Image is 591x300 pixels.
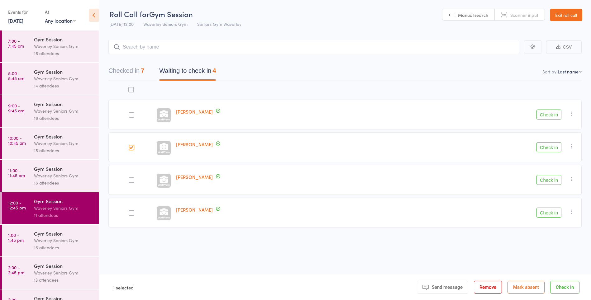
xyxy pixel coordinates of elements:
div: 11 attendees [34,212,93,219]
div: Waverley Seniors Gym [34,237,93,244]
a: 8:00 -8:45 amGym SessionWaverley Seniors Gym14 attendees [2,63,99,95]
div: Gym Session [34,165,93,172]
button: Remove [474,281,502,294]
a: 2:00 -2:45 pmGym SessionWaverley Seniors Gym13 attendees [2,257,99,289]
time: 7:00 - 7:45 am [8,38,24,48]
a: [PERSON_NAME] [176,141,213,148]
time: 8:00 - 8:45 am [8,71,24,81]
div: Waverley Seniors Gym [34,43,93,50]
span: [DATE] 12:00 [109,21,134,27]
button: Check in [536,208,561,218]
a: [PERSON_NAME] [176,174,213,180]
a: 10:00 -10:45 amGym SessionWaverley Seniors Gym15 attendees [2,128,99,159]
time: 11:00 - 11:45 am [8,168,25,178]
div: Gym Session [34,133,93,140]
time: 12:00 - 12:45 pm [8,200,26,210]
a: 7:00 -7:45 amGym SessionWaverley Seniors Gym16 attendees [2,30,99,62]
button: CSV [546,40,582,54]
label: Sort by [542,68,556,75]
span: Gym Session [149,9,193,19]
div: 16 attendees [34,179,93,186]
div: Gym Session [34,230,93,237]
div: Waverley Seniors Gym [34,140,93,147]
div: 1 selected [113,281,134,294]
a: [PERSON_NAME] [176,108,213,115]
button: Check in [536,110,561,120]
div: Any location [45,17,76,24]
a: 11:00 -11:45 amGym SessionWaverley Seniors Gym16 attendees [2,160,99,192]
a: 12:00 -12:45 pmGym SessionWaverley Seniors Gym11 attendees [2,192,99,224]
span: Manual search [458,12,488,18]
a: Exit roll call [550,9,582,21]
div: 4 [212,67,216,74]
a: 1:00 -1:45 pmGym SessionWaverley Seniors Gym16 attendees [2,225,99,256]
div: 16 attendees [34,50,93,57]
button: Send message [417,281,468,294]
span: Send message [432,284,463,290]
div: Waverley Seniors Gym [34,75,93,82]
span: Roll Call for [109,9,149,19]
button: Check in [550,281,579,294]
time: 1:00 - 1:45 pm [8,232,24,242]
div: 16 attendees [34,115,93,122]
div: Events for [8,7,39,17]
button: Check in [536,175,561,185]
button: Checked in7 [108,64,144,81]
a: 9:00 -9:45 amGym SessionWaverley Seniors Gym16 attendees [2,95,99,127]
div: 7 [141,67,144,74]
a: [PERSON_NAME] [176,206,213,213]
button: Check in [536,142,561,152]
div: At [45,7,76,17]
div: 13 attendees [34,276,93,284]
button: Mark absent [508,281,545,294]
div: 15 attendees [34,147,93,154]
input: Search by name [108,40,519,54]
div: Gym Session [34,262,93,269]
div: Gym Session [34,68,93,75]
div: Waverley Seniors Gym [34,172,93,179]
span: Scanner input [510,12,538,18]
time: 2:00 - 2:45 pm [8,265,24,275]
div: Last name [558,68,579,75]
div: 16 attendees [34,244,93,251]
button: Waiting to check in4 [159,64,216,81]
div: Waverley Seniors Gym [34,107,93,115]
a: [DATE] [8,17,23,24]
time: 10:00 - 10:45 am [8,135,26,145]
div: 14 attendees [34,82,93,89]
time: 9:00 - 9:45 am [8,103,24,113]
span: Waverley Seniors Gym [143,21,188,27]
div: Gym Session [34,101,93,107]
span: Seniors Gym Waverley [197,21,241,27]
div: Gym Session [34,198,93,204]
div: Waverley Seniors Gym [34,269,93,276]
div: Gym Session [34,36,93,43]
div: Waverley Seniors Gym [34,204,93,212]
